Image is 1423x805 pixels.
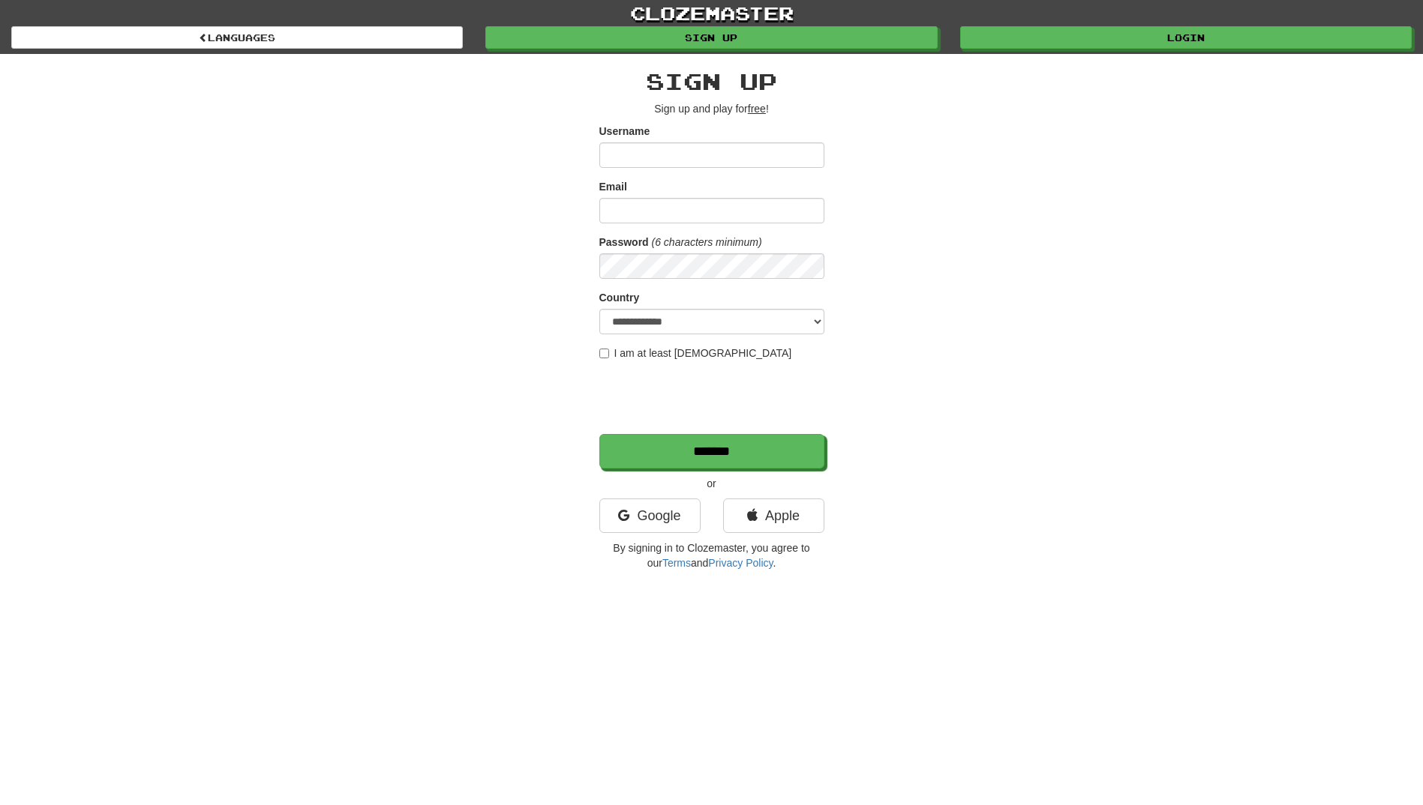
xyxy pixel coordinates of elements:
[652,236,762,248] em: (6 characters minimum)
[599,179,627,194] label: Email
[599,349,609,358] input: I am at least [DEMOGRAPHIC_DATA]
[723,498,824,533] a: Apple
[748,103,766,115] u: free
[708,557,773,569] a: Privacy Policy
[662,557,691,569] a: Terms
[599,368,827,426] iframe: reCAPTCHA
[960,26,1412,49] a: Login
[599,346,792,361] label: I am at least [DEMOGRAPHIC_DATA]
[599,498,701,533] a: Google
[599,476,824,491] p: or
[11,26,463,49] a: Languages
[599,124,650,139] label: Username
[599,290,640,305] label: Country
[485,26,937,49] a: Sign up
[599,101,824,116] p: Sign up and play for !
[599,69,824,94] h2: Sign up
[599,235,649,250] label: Password
[599,540,824,570] p: By signing in to Clozemaster, you agree to our and .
